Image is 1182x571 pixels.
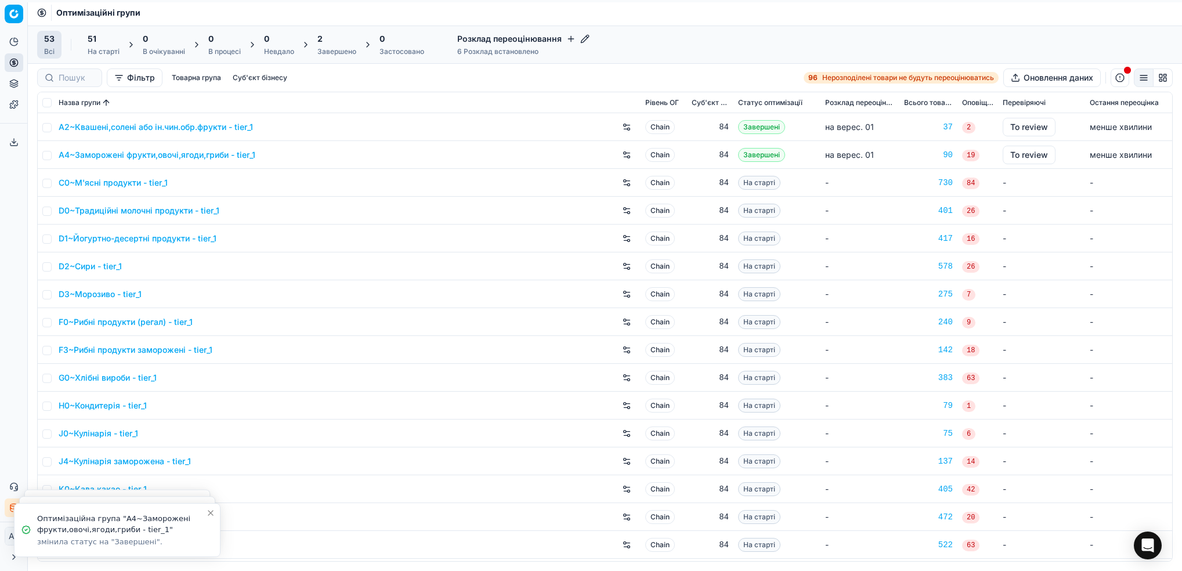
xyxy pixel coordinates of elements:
td: - [820,503,899,531]
div: 401 [904,205,953,216]
div: 417 [904,233,953,244]
td: - [998,531,1085,559]
button: AK [5,527,23,545]
span: Chain [645,454,675,468]
div: 84 [692,288,729,300]
a: 37 [904,121,953,133]
button: To review [1003,118,1056,136]
span: На старті [738,371,780,385]
div: 84 [692,177,729,189]
td: - [820,475,899,503]
span: 2 [317,33,323,45]
div: 84 [692,233,729,244]
td: - [998,364,1085,392]
td: - [820,420,899,447]
a: J4~Кулінарія заморожена - tier_1 [59,456,191,467]
div: 79 [904,400,953,411]
span: Chain [645,287,675,301]
div: 730 [904,177,953,189]
a: 275 [904,288,953,300]
span: 0 [143,33,148,45]
span: На старті [738,427,780,440]
span: на верес. 01 [825,122,874,132]
td: - [820,392,899,420]
td: - [998,169,1085,197]
div: 84 [692,205,729,216]
div: Завершено [317,47,356,56]
div: 84 [692,539,729,551]
div: Оптимізаційна група "A4~Заморожені фрукти,овочі,ягоди,гриби - tier_1" [37,513,206,536]
span: На старті [738,510,780,524]
a: 578 [904,261,953,272]
div: 6 Розклад встановлено [457,47,590,56]
td: - [1085,252,1172,280]
span: 63 [962,373,979,384]
span: На старті [738,399,780,413]
span: 19 [962,150,979,161]
span: Chain [645,315,675,329]
span: 0 [379,33,385,45]
button: Фільтр [107,68,162,87]
span: 53 [44,33,55,45]
span: На старті [738,482,780,496]
td: - [998,336,1085,364]
a: D2~Сири - tier_1 [59,261,122,272]
div: 84 [692,428,729,439]
td: - [998,225,1085,252]
a: 405 [904,483,953,495]
td: - [1085,364,1172,392]
span: На старті [738,315,780,329]
td: - [1085,308,1172,336]
td: - [998,420,1085,447]
span: Оповіщення [962,98,993,107]
td: - [998,475,1085,503]
span: 26 [962,205,979,217]
span: На старті [738,287,780,301]
a: 96Нерозподілені товари не будуть переоцінюватись [804,72,999,84]
span: 7 [962,289,975,301]
td: - [998,280,1085,308]
div: 84 [692,511,729,523]
span: Завершені [738,120,785,134]
span: Chain [645,371,675,385]
input: Пошук [59,72,95,84]
span: 2 [962,122,975,133]
div: 84 [692,121,729,133]
a: 383 [904,372,953,384]
button: Суб'єкт бізнесу [228,71,292,85]
td: - [1085,336,1172,364]
span: 42 [962,484,979,496]
a: 472 [904,511,953,523]
div: Застосовано [379,47,424,56]
div: 84 [692,344,729,356]
span: 84 [962,178,979,189]
td: - [820,252,899,280]
div: 84 [692,372,729,384]
td: - [998,308,1085,336]
span: Chain [645,482,675,496]
span: Chain [645,343,675,357]
span: 63 [962,540,979,551]
span: 14 [962,456,979,468]
a: D1~Йогуртно-десертні продукти - tier_1 [59,233,216,244]
span: Перевіряючі [1003,98,1046,107]
div: 240 [904,316,953,328]
span: 26 [962,261,979,273]
div: 84 [692,456,729,467]
span: Статус оптимізації [738,98,803,107]
span: 51 [88,33,96,45]
div: 84 [692,483,729,495]
a: J0~Кулінарія - tier_1 [59,428,138,439]
span: Chain [645,232,675,245]
span: Остання переоцінка [1090,98,1159,107]
span: На старті [738,204,780,218]
a: A4~Заморожені фрукти,овочі,ягоди,гриби - tier_1 [59,149,255,161]
td: - [1085,503,1172,531]
td: - [1085,531,1172,559]
span: Всього товарів [904,98,953,107]
span: Нерозподілені товари не будуть переоцінюватись [822,73,994,82]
